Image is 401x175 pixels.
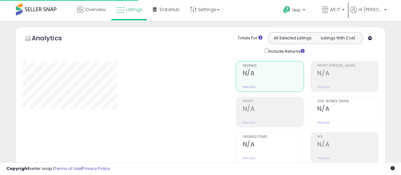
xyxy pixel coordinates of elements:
a: Hi [PERSON_NAME] [350,6,387,21]
span: Help [292,7,301,13]
h2: N/A [243,141,304,149]
h2: N/A [243,70,304,78]
strong: Copyright [6,165,29,172]
h2: N/A [243,105,304,114]
h5: Analytics [32,34,74,44]
small: Prev: N/A [243,85,255,89]
i: Get Help [283,6,291,14]
h2: N/A [317,141,378,149]
span: Profit [PERSON_NAME] [317,64,378,68]
button: Listings With Cost [315,34,361,42]
h2: N/A [317,70,378,78]
small: Prev: N/A [317,85,330,89]
small: Prev: N/A [243,156,255,160]
small: Prev: N/A [317,156,330,160]
span: Overview [85,6,106,13]
span: Profit [243,100,304,103]
h2: N/A [317,105,378,114]
span: Ordered Items [243,135,304,139]
span: Avg. Buybox Share [317,100,378,103]
div: Totals For [238,35,262,41]
a: Help [278,1,316,21]
span: A5 IT [330,6,340,13]
div: Include Returns [260,47,312,55]
span: Revenue [243,64,304,68]
span: DataHub [160,6,180,13]
small: Prev: N/A [317,121,330,125]
span: ROI [317,135,378,139]
span: Listings [126,6,142,13]
small: Prev: N/A [243,121,255,125]
div: seller snap | | [6,166,110,172]
button: All Selected Listings [270,34,315,42]
a: Privacy Policy [82,165,110,172]
span: Hi [PERSON_NAME] [359,6,382,13]
a: Terms of Use [54,165,81,172]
